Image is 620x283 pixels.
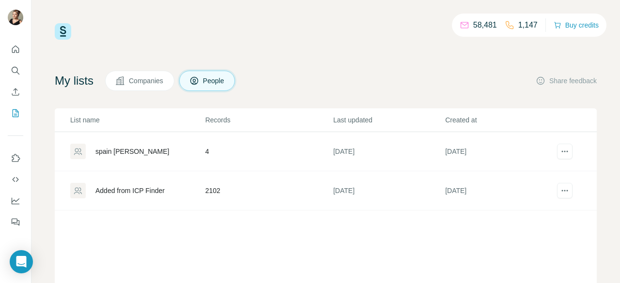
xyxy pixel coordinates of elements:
[518,19,538,31] p: 1,147
[8,149,23,167] button: Use Surfe on LinkedIn
[8,62,23,79] button: Search
[333,132,445,171] td: [DATE]
[205,132,333,171] td: 4
[205,115,332,125] p: Records
[8,83,23,101] button: Enrich CSV
[8,104,23,122] button: My lists
[554,18,599,32] button: Buy credits
[95,147,170,156] div: spain [PERSON_NAME]
[445,115,556,125] p: Created at
[203,76,225,86] span: People
[445,132,557,171] td: [DATE]
[473,19,497,31] p: 58,481
[8,41,23,58] button: Quick start
[8,192,23,209] button: Dashboard
[205,171,333,210] td: 2102
[333,171,445,210] td: [DATE]
[70,115,204,125] p: List name
[557,183,573,198] button: actions
[536,76,597,86] button: Share feedback
[10,250,33,273] div: Open Intercom Messenger
[557,144,573,159] button: actions
[8,171,23,188] button: Use Surfe API
[95,186,165,195] div: Added from ICP Finder
[55,73,93,89] h4: My lists
[333,115,444,125] p: Last updated
[445,171,557,210] td: [DATE]
[55,23,71,40] img: Surfe Logo
[8,213,23,231] button: Feedback
[129,76,164,86] span: Companies
[8,10,23,25] img: Avatar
